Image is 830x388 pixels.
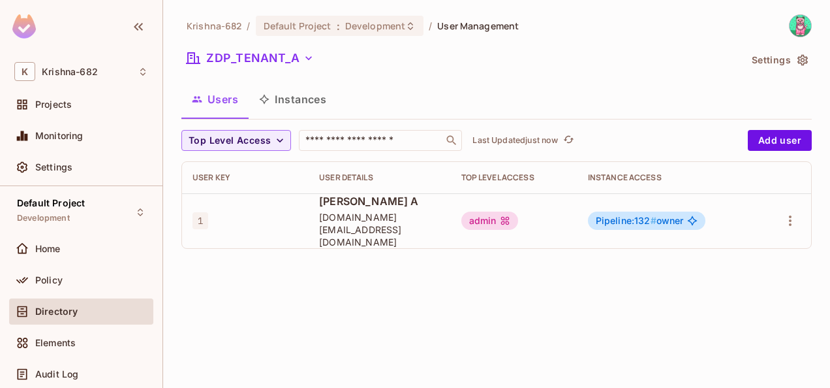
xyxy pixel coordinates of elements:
[748,130,812,151] button: Add user
[651,215,656,226] span: #
[35,131,84,141] span: Monitoring
[336,21,341,31] span: :
[264,20,331,32] span: Default Project
[588,172,746,183] div: Instance Access
[790,15,811,37] img: Krishna prasad A
[14,62,35,81] span: K
[181,83,249,116] button: Users
[249,83,337,116] button: Instances
[247,20,250,32] li: /
[319,194,440,208] span: [PERSON_NAME] A
[596,215,656,226] span: Pipeline:132
[35,99,72,110] span: Projects
[558,133,576,148] span: Click to refresh data
[746,50,812,71] button: Settings
[437,20,519,32] span: User Management
[35,244,61,254] span: Home
[192,172,298,183] div: User Key
[35,306,78,317] span: Directory
[35,338,76,348] span: Elements
[472,135,558,146] p: Last Updated just now
[42,67,98,77] span: Workspace: Krishna-682
[189,133,271,149] span: Top Level Access
[187,20,241,32] span: the active workspace
[596,216,684,226] span: owner
[319,172,440,183] div: User Details
[181,130,291,151] button: Top Level Access
[561,133,576,148] button: refresh
[181,48,319,69] button: ZDP_TENANT_A
[17,198,85,208] span: Default Project
[35,162,72,172] span: Settings
[12,14,36,39] img: SReyMgAAAABJRU5ErkJggg==
[35,275,63,285] span: Policy
[461,172,567,183] div: Top Level Access
[17,213,70,223] span: Development
[429,20,432,32] li: /
[345,20,405,32] span: Development
[192,212,208,229] span: 1
[35,369,78,380] span: Audit Log
[319,211,440,248] span: [DOMAIN_NAME][EMAIL_ADDRESS][DOMAIN_NAME]
[563,134,574,147] span: refresh
[461,212,519,230] div: admin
